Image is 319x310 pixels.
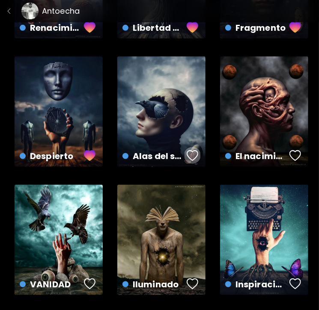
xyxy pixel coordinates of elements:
[287,275,304,292] button: favorites
[220,185,308,295] a: Inspiraciónfavoriteshttps://cdn.kaleido.art/CDN/Artwork/49357/Primary/medium.webp?updated=227999
[117,185,206,295] a: Iluminadofavoriteshttps://cdn.kaleido.art/CDN/Artwork/49361/Primary/medium.webp?updated=228012
[122,21,184,34] h4: Libertad condicionada
[225,21,286,34] h4: Fragmento
[225,278,286,291] h4: Inspiración
[185,147,201,164] button: favorites
[185,275,201,292] button: favorites
[82,147,98,164] button: favorites
[82,19,98,36] button: favorites
[287,19,304,36] button: favorites
[15,56,103,167] a: Despiertofavoriteshttps://cdn.kaleido.art/CDN/Artwork/172807/Primary/medium.webp?updated=766281
[122,162,184,180] h5: US$ 250 | 3000 x 4000 px
[287,147,304,164] button: favorites
[117,56,206,167] a: Alas del subconscienteUS$ 250 | 3000 x 4000 pxfavoriteshttps://cdn.kaleido.art/CDN/Artwork/172805...
[42,6,80,16] h6: Antoecha
[122,150,184,162] h4: Alas del subconsciente
[220,56,308,167] a: El nacimiento de la concienciafavoriteshttps://cdn.kaleido.art/CDN/Artwork/172804/Primary/medium....
[84,149,96,162] img: favorites
[185,19,201,36] button: favorites
[82,275,98,292] button: favorites
[15,185,103,295] a: VANIDADfavoriteshttps://cdn.kaleido.art/CDN/Artwork/94065/Primary/medium.webp?updated=412277
[122,278,184,291] h4: Iluminado
[20,278,81,291] h4: VANIDAD
[6,8,12,15] img: down
[225,150,286,162] h4: El nacimiento de la conciencia
[3,6,15,17] button: down
[20,150,81,162] h4: Despierto
[20,21,81,34] h4: Renacimiento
